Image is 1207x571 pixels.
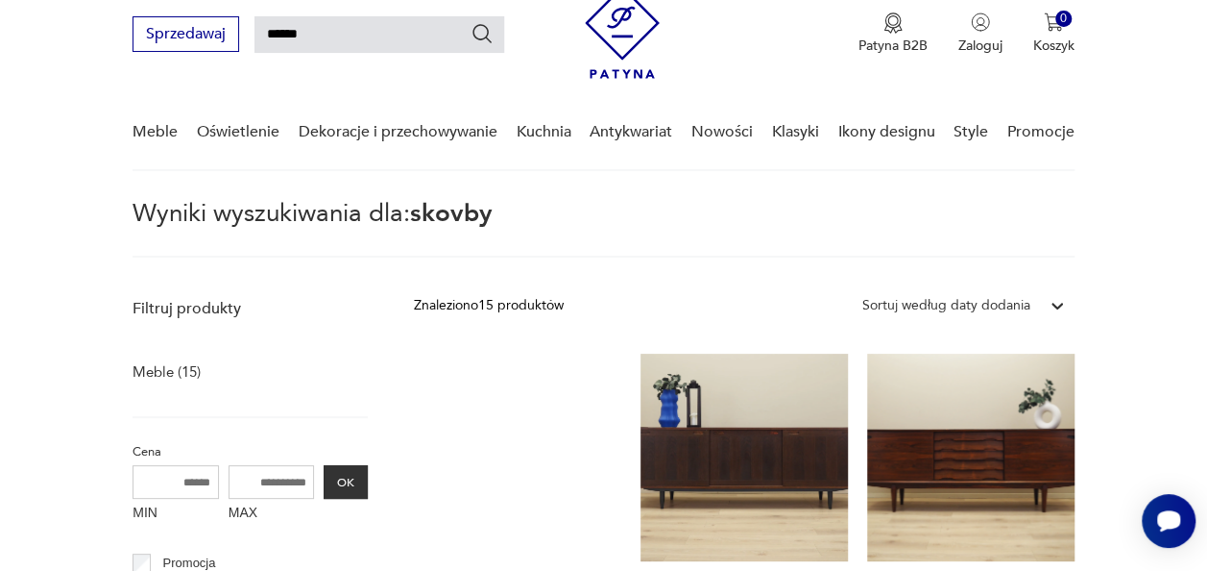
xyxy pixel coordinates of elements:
iframe: Smartsupp widget button [1142,494,1195,548]
a: Dekoracje i przechowywanie [299,95,497,169]
p: Cena [133,441,368,462]
img: Ikonka użytkownika [971,12,990,32]
p: Wyniki wyszukiwania dla: [133,202,1074,258]
label: MIN [133,499,219,530]
button: OK [324,465,368,499]
a: Meble (15) [133,359,201,385]
div: Znaleziono 15 produktów [414,295,564,316]
img: Ikona koszyka [1044,12,1063,32]
a: Ikony designu [837,95,934,169]
p: Zaloguj [958,37,1002,55]
span: skovby [410,196,493,231]
a: Meble [133,95,178,169]
label: MAX [229,499,315,530]
a: Sprzedawaj [133,29,239,42]
a: Ikona medaluPatyna B2B [858,12,928,55]
button: 0Koszyk [1033,12,1074,55]
img: Ikona medalu [883,12,903,34]
a: Promocje [1007,95,1074,169]
a: Kuchnia [516,95,570,169]
p: Koszyk [1033,37,1074,55]
p: Filtruj produkty [133,298,368,319]
a: Antykwariat [590,95,672,169]
button: Sprzedawaj [133,16,239,52]
p: Patyna B2B [858,37,928,55]
a: Nowości [691,95,753,169]
a: Oświetlenie [197,95,279,169]
a: Klasyki [772,95,819,169]
a: Style [954,95,988,169]
div: Sortuj według daty dodania [862,295,1030,316]
button: Patyna B2B [858,12,928,55]
div: 0 [1055,11,1072,27]
button: Zaloguj [958,12,1002,55]
button: Szukaj [471,22,494,45]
